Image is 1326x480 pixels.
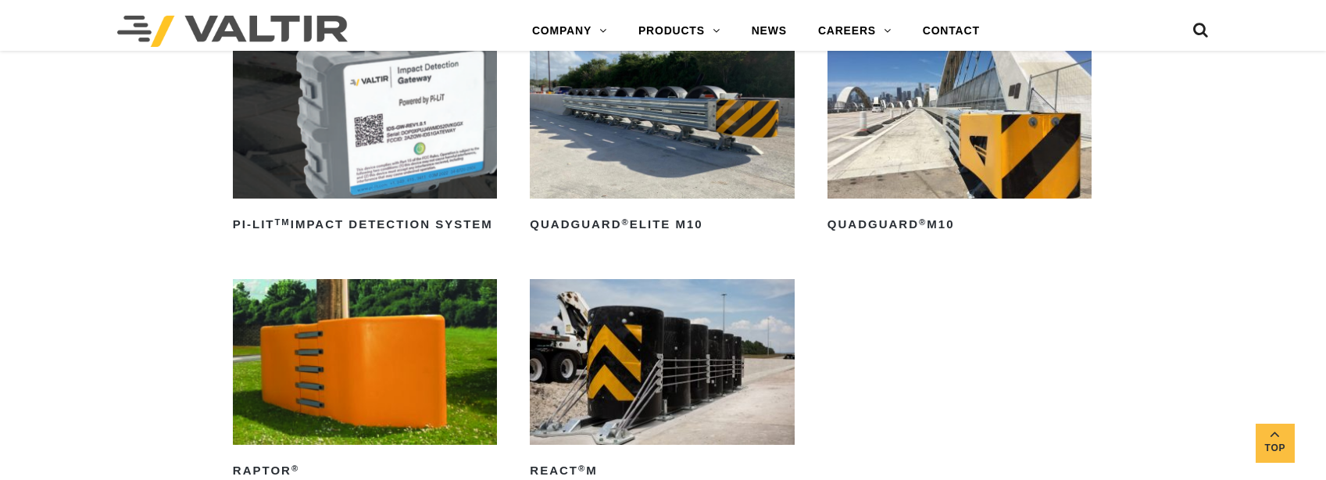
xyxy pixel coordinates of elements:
[919,217,927,227] sup: ®
[827,33,1092,237] a: QuadGuard®M10
[736,16,802,47] a: NEWS
[516,16,623,47] a: COMPANY
[907,16,995,47] a: CONTACT
[530,213,795,238] h2: QuadGuard Elite M10
[291,464,299,473] sup: ®
[275,217,291,227] sup: TM
[1256,424,1295,463] a: Top
[233,33,498,237] a: PI-LITTMImpact Detection System
[117,16,348,47] img: Valtir
[827,213,1092,238] h2: QuadGuard M10
[233,213,498,238] h2: PI-LIT Impact Detection System
[623,16,736,47] a: PRODUCTS
[1256,439,1295,457] span: Top
[578,464,586,473] sup: ®
[530,33,795,237] a: QuadGuard®Elite M10
[802,16,907,47] a: CAREERS
[622,217,630,227] sup: ®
